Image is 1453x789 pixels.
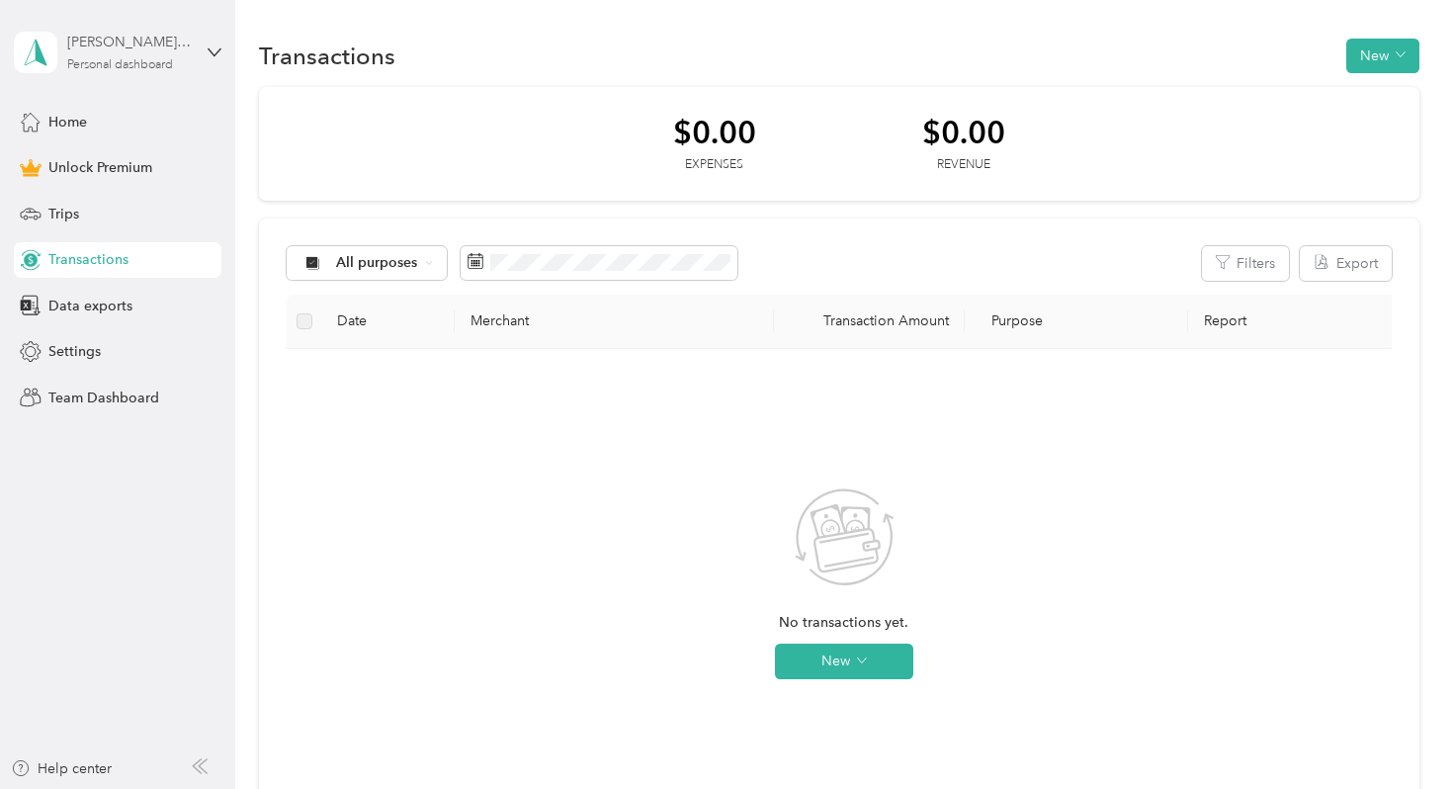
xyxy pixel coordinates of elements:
div: $0.00 [922,115,1005,149]
th: Transaction Amount [774,295,966,349]
span: Unlock Premium [48,157,152,178]
div: $0.00 [673,115,756,149]
span: Transactions [48,249,128,270]
div: [PERSON_NAME][EMAIL_ADDRESS][PERSON_NAME][DOMAIN_NAME] [67,32,191,52]
th: Report [1188,295,1401,349]
th: Date [321,295,455,349]
button: Export [1300,246,1392,281]
span: Settings [48,341,101,362]
span: Team Dashboard [48,388,159,408]
span: Trips [48,204,79,224]
th: Merchant [455,295,774,349]
button: New [1346,39,1419,73]
button: New [775,644,913,679]
button: Help center [11,758,112,779]
iframe: Everlance-gr Chat Button Frame [1342,678,1453,789]
div: Revenue [922,156,1005,174]
h1: Transactions [259,45,395,66]
span: Home [48,112,87,132]
div: Expenses [673,156,756,174]
span: All purposes [336,256,418,270]
span: Purpose [981,312,1043,329]
span: No transactions yet. [779,612,908,634]
div: Personal dashboard [67,59,173,71]
span: Data exports [48,296,132,316]
button: Filters [1202,246,1289,281]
